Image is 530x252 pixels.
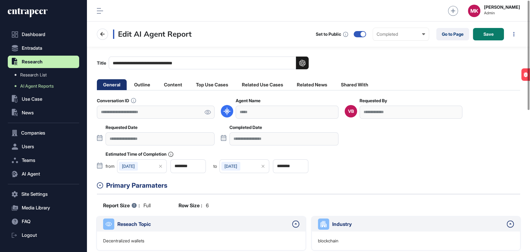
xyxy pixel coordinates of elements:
[316,32,341,37] div: Set to Public
[213,164,217,168] span: to
[11,69,79,80] a: Research List
[113,30,192,39] h3: Edit AI Agent Report
[8,56,79,68] button: Research
[236,98,260,103] label: Agent Name
[8,127,79,139] button: Companies
[103,238,144,244] p: Decentralized wallets
[20,84,54,89] span: AI Agent Reports
[318,238,338,244] p: blockchain
[109,57,309,69] input: Title
[22,32,45,37] span: Dashboard
[8,229,79,241] a: Logout
[97,57,309,69] label: Title
[22,110,34,115] span: News
[97,98,136,103] label: Conversation ID
[22,219,30,224] span: FAQ
[229,125,262,130] label: Completed Date
[106,181,520,190] div: Primary Paramaters
[22,46,42,51] span: Entradata
[22,205,50,210] span: Media Library
[128,79,156,90] li: Outline
[21,131,45,135] span: Companies
[190,79,234,90] li: Top Use Cases
[22,97,42,102] span: Use Case
[483,32,494,36] span: Save
[484,11,520,15] span: Admin
[158,79,188,90] li: Content
[335,79,374,90] li: Shared With
[436,28,469,40] a: Go to Page
[103,202,151,209] div: full
[473,28,504,40] button: Save
[8,168,79,180] button: AI Agent
[179,202,202,209] b: Row Size :
[106,164,115,168] span: from
[221,162,240,171] div: [DATE]
[97,79,127,90] li: General
[8,93,79,105] button: Use Case
[22,172,40,176] span: AI Agent
[119,162,138,171] div: [DATE]
[21,192,48,197] span: Site Settings
[377,32,425,37] div: Completed
[117,220,289,228] div: Reseach Topic
[22,144,34,149] span: Users
[8,140,79,153] button: Users
[236,79,289,90] li: Related Use Cases
[8,215,79,228] button: FAQ
[22,233,37,238] span: Logout
[22,59,43,64] span: Research
[106,125,138,130] label: Requested Date
[360,98,387,103] label: Requested By
[20,72,47,77] span: Research List
[8,154,79,167] button: Teams
[22,158,35,163] span: Teams
[468,5,480,17] button: MK
[8,42,79,54] button: Entradata
[8,107,79,119] button: News
[8,188,79,200] button: Site Settings
[106,152,173,157] label: Estimated Time of Completion
[332,220,504,228] div: Industry
[8,28,79,41] a: Dashboard
[179,202,209,209] div: 6
[11,80,79,92] a: AI Agent Reports
[103,202,140,209] b: Report Size :
[8,202,79,214] button: Media Library
[291,79,333,90] li: Related News
[484,5,520,10] strong: [PERSON_NAME]
[348,109,354,114] div: VB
